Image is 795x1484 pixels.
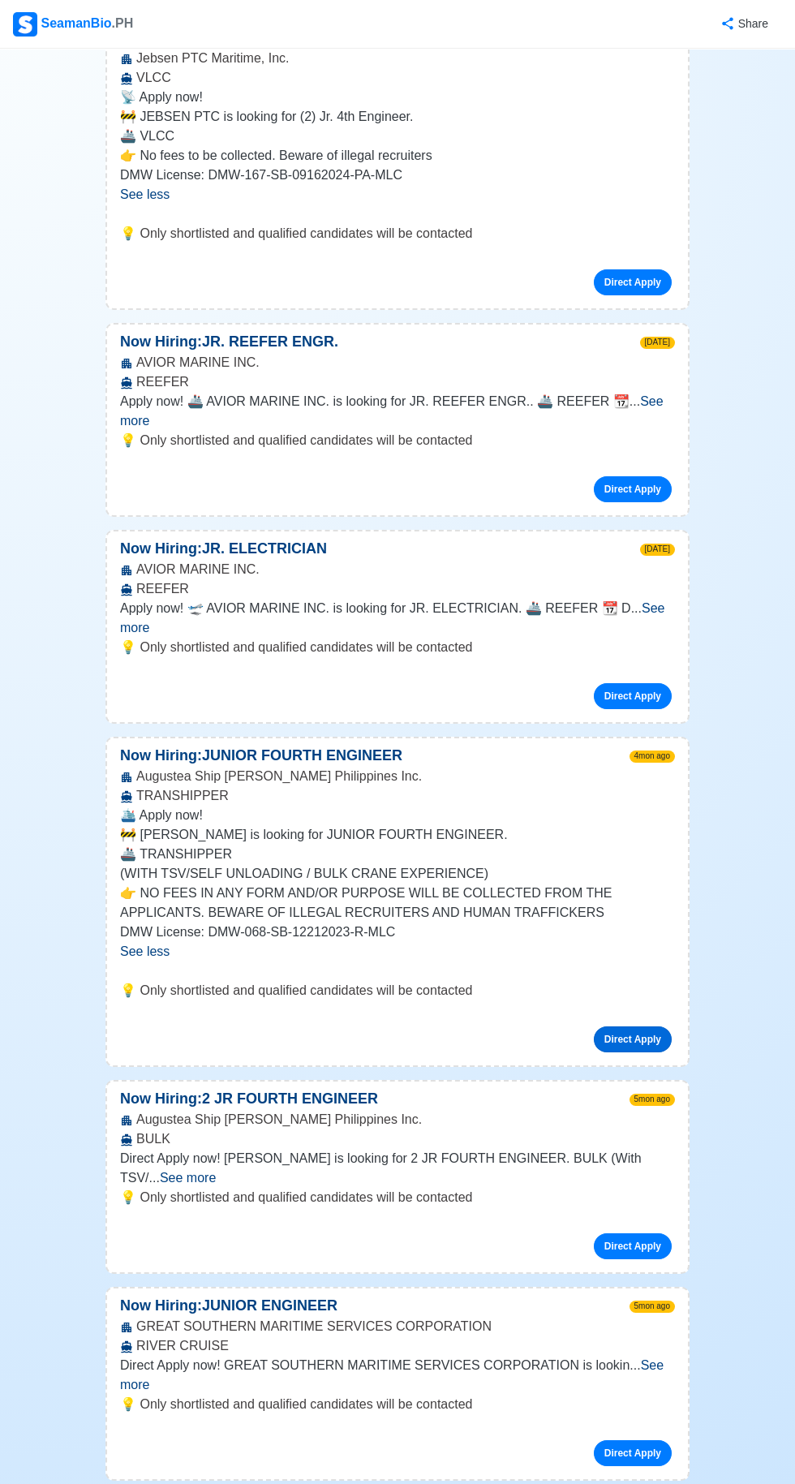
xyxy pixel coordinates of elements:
[640,337,675,349] span: [DATE]
[120,166,675,185] p: DMW License: DMW-167-SB-09162024-PA-MLC
[149,1171,217,1185] span: ...
[120,864,675,884] p: (WITH TSV/SELF UNLOADING / BULK CRANE EXPERIENCE)
[120,981,675,1000] p: 💡 Only shortlisted and qualified candidates will be contacted
[120,845,675,864] p: 🚢 TRANSHIPPER
[120,944,170,958] span: See less
[120,127,675,146] p: 🚢 VLCC
[120,806,675,825] p: 🛳️ Apply now!
[630,1094,675,1106] span: 5mon ago
[594,1440,672,1466] a: Direct Apply
[120,638,675,657] p: 💡 Only shortlisted and qualified candidates will be contacted
[120,1151,642,1185] span: Direct Apply now! [PERSON_NAME] is looking for 2 JR FOURTH ENGINEER. BULK (With TSV/
[107,1088,391,1110] p: Now Hiring: 2 JR FOURTH ENGINEER
[120,187,170,201] span: See less
[160,1171,216,1185] span: See more
[120,601,631,615] span: Apply now! 🛫 AVIOR MARINE INC. is looking for JR. ELECTRICIAN. 🚢 REEFER 📆 D
[120,394,630,408] span: Apply now! 🚢 AVIOR MARINE INC. is looking for JR. REEFER ENGR.. 🚢 REEFER 📆
[107,560,688,599] div: AVIOR MARINE INC. REEFER
[120,825,675,845] p: 🚧 [PERSON_NAME] is looking for JUNIOR FOURTH ENGINEER.
[107,745,415,767] p: Now Hiring: JUNIOR FOURTH ENGINEER
[107,767,688,806] div: Augustea Ship [PERSON_NAME] Philippines Inc. TRANSHIPPER
[594,683,672,709] a: Direct Apply
[630,1301,675,1313] span: 5mon ago
[630,751,675,763] span: 4mon ago
[120,394,664,428] span: ...
[120,431,675,450] p: 💡 Only shortlisted and qualified candidates will be contacted
[120,1395,675,1414] p: 💡 Only shortlisted and qualified candidates will be contacted
[120,146,675,166] p: 👉 No fees to be collected. Beware of illegal recruiters
[120,224,675,243] p: 💡 Only shortlisted and qualified candidates will be contacted
[13,12,37,37] img: Logo
[107,1317,688,1356] div: GREAT SOUTHERN MARITIME SERVICES CORPORATION RIVER CRUISE
[594,269,672,295] a: Direct Apply
[120,394,664,428] span: See more
[120,1188,675,1207] p: 💡 Only shortlisted and qualified candidates will be contacted
[107,331,351,353] p: Now Hiring: JR. REEFER ENGR.
[120,1358,630,1372] span: Direct Apply now! GREAT SOUTHERN MARITIME SERVICES CORPORATION is lookin
[112,16,134,30] span: .PH
[107,353,688,392] div: AVIOR MARINE INC. REEFER
[704,8,782,40] button: Share
[120,107,675,127] p: 🚧 JEBSEN PTC is looking for (2) Jr. 4th Engineer.
[594,1233,672,1259] a: Direct Apply
[107,538,340,560] p: Now Hiring: JR. ELECTRICIAN
[594,1026,672,1052] a: Direct Apply
[594,476,672,502] a: Direct Apply
[107,1110,688,1149] div: Augustea Ship [PERSON_NAME] Philippines Inc. BULK
[120,923,675,942] p: DMW License: DMW-068-SB-12212023-R-MLC
[107,49,688,88] div: Jebsen PTC Maritime, Inc. VLCC
[120,884,675,923] p: 👉 NO FEES IN ANY FORM AND/OR PURPOSE WILL BE COLLECTED FROM THE APPLICANTS. BEWARE OF ILLEGAL REC...
[640,544,675,556] span: [DATE]
[120,88,675,107] p: 📡 Apply now!
[13,12,133,37] div: SeamanBio
[107,1295,350,1317] p: Now Hiring: JUNIOR ENGINEER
